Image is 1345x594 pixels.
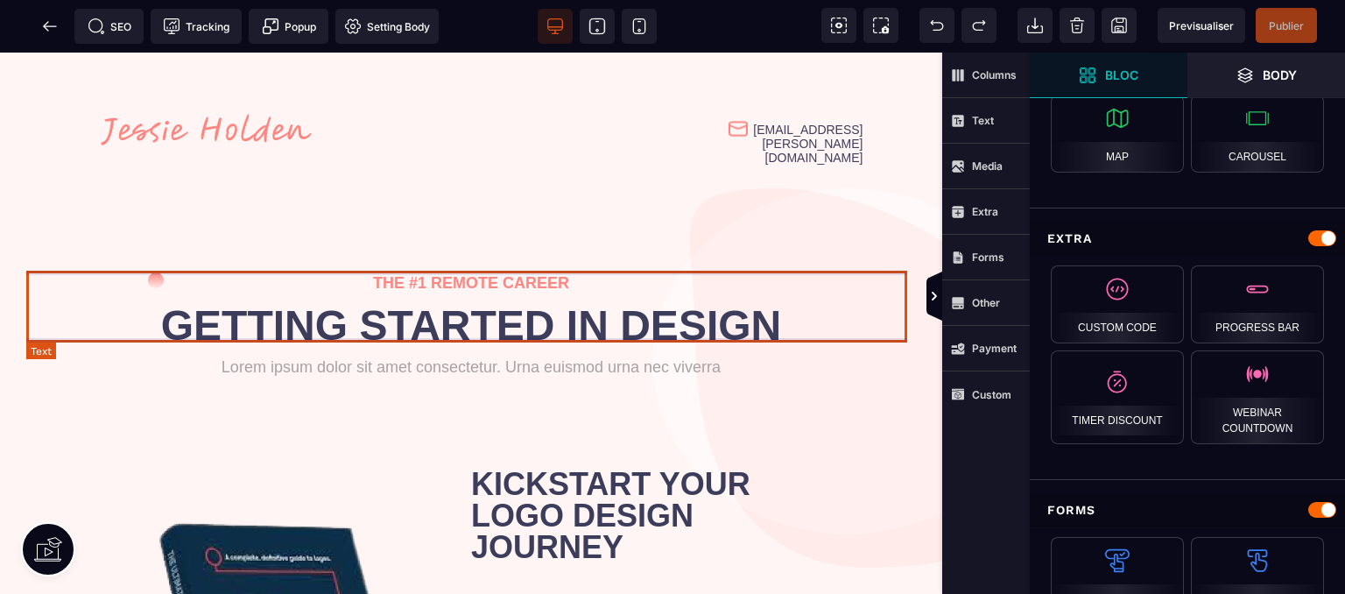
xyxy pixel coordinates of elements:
strong: Bloc [1105,68,1138,81]
strong: Text [972,114,994,127]
strong: Extra [972,205,998,218]
div: Custom Code [1051,265,1184,343]
strong: Columns [972,68,1017,81]
div: Map [1051,95,1184,173]
text: GETTING STARTED IN DESIGN [26,244,916,301]
strong: Media [972,159,1003,173]
span: Publier [1269,19,1304,32]
text: KICKSTART YOUR LOGO DESIGN JOURNEY [471,412,793,515]
div: Timer Discount [1051,350,1184,444]
span: Setting Body [344,18,430,35]
div: Forms [1030,494,1345,527]
strong: Other [972,296,1000,309]
strong: Payment [972,342,1017,355]
text: [EMAIL_ADDRESS][PERSON_NAME][DOMAIN_NAME] [749,66,842,117]
strong: Custom [972,388,1011,401]
strong: Body [1263,68,1297,81]
span: Popup [262,18,316,35]
span: Screenshot [863,8,898,43]
img: cb6c4b3ee664f54de325ce04952e4a63_Group_11_(1).png [728,66,749,87]
div: Carousel [1191,95,1324,173]
span: Preview [1158,8,1245,43]
span: Open Blocks [1030,53,1187,98]
div: Webinar Countdown [1191,350,1324,444]
span: Tracking [163,18,229,35]
span: View components [821,8,856,43]
text: THE #1 REMOTE CAREER [26,217,916,244]
span: SEO [88,18,131,35]
div: Extra [1030,223,1345,255]
span: Previsualiser [1169,19,1234,32]
img: 7846bf60b50d1368bc4f2c111ceec227_logo.png [101,61,312,93]
div: Progress bar [1191,265,1324,343]
strong: Forms [972,251,1004,264]
span: Open Layer Manager [1187,53,1345,98]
